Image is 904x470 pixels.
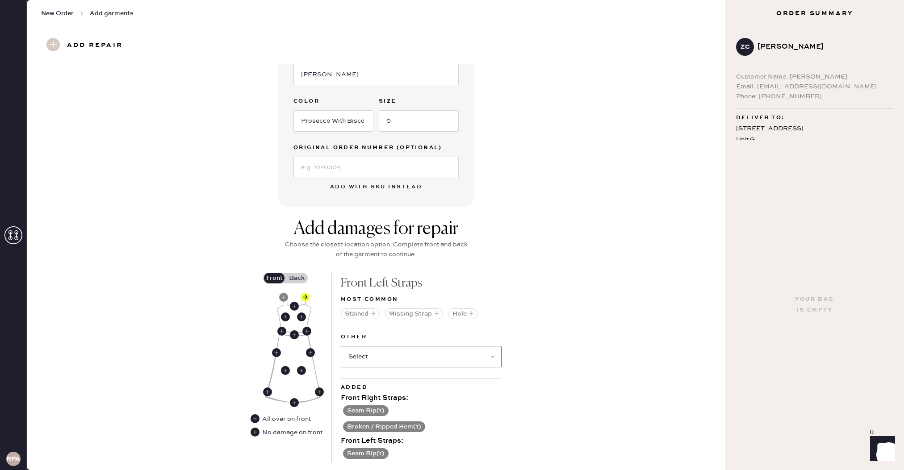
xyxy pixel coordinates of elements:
div: No damage on front [251,428,322,437]
span: Deliver to: [736,112,784,123]
button: Broken / Ripped Hem(1) [343,421,425,432]
label: Other [341,332,502,342]
div: Front Left Waistband [302,327,311,336]
div: Front Left Body [297,312,306,321]
h3: Add repair [67,38,123,53]
iframe: Front Chat [862,430,900,468]
div: Front Right Straps [279,293,288,302]
div: Front Center Hem [290,398,299,407]
div: Front Center Neckline [290,302,299,311]
div: All over on front [262,414,311,424]
button: Missing Strap [385,308,443,319]
input: e.g. 1020304 [293,157,459,178]
div: Front Right Straps : [341,393,502,403]
label: Size [379,96,459,107]
div: Front Right Waistband [277,327,286,336]
input: e.g. Navy [293,110,373,132]
button: Seam Rip(1) [343,448,389,459]
span: New Order [41,9,74,18]
div: Front Left Skirt Body [297,366,306,375]
div: All over on front [251,414,312,424]
div: [STREET_ADDRESS] Unit G [GEOGRAPHIC_DATA] , CA 94560 [736,123,893,157]
button: Add with SKU instead [325,178,427,196]
div: [PERSON_NAME] [758,42,886,52]
h3: ZC [741,44,750,50]
div: Front Left Straps [341,273,502,294]
div: Front Right Side Seam [263,387,272,396]
div: Customer Name: [PERSON_NAME] [736,72,893,82]
input: e.g. 30R [379,110,459,132]
div: Front Left Side Seam [306,348,315,357]
div: Front Right Body [281,312,290,321]
span: Add garments [90,9,134,18]
div: Front Center Waistband [290,330,299,339]
label: Color [293,96,373,107]
div: Front Left Straps : [341,436,502,446]
div: Choose the closest location option. Complete front and back of the garment to continue. [282,240,470,259]
div: Add damages for repair [282,218,470,240]
h3: Order Summary [725,9,904,18]
label: Back [285,273,308,283]
div: Email: [EMAIL_ADDRESS][DOMAIN_NAME] [736,82,893,92]
div: Most common [341,294,502,305]
div: Front Right Skirt Body [281,366,290,375]
img: Garment image [265,295,322,403]
div: No damage on front [262,428,322,437]
input: e.g. Daisy 2 Pocket [293,64,459,85]
button: Hole [448,308,478,319]
div: Added [341,382,502,393]
h3: RPAA [6,456,21,462]
label: Original Order Number (Optional) [293,142,459,153]
div: Phone: [PHONE_NUMBER] [736,92,893,101]
label: Front [263,273,285,283]
div: Your bag is empty [795,294,834,316]
div: Front Left Straps [301,293,310,302]
button: Stained [341,308,380,319]
button: Seam Rip(1) [343,405,389,416]
div: Front Right Side Seam [272,348,281,357]
div: Front Left Side Seam [315,387,324,396]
